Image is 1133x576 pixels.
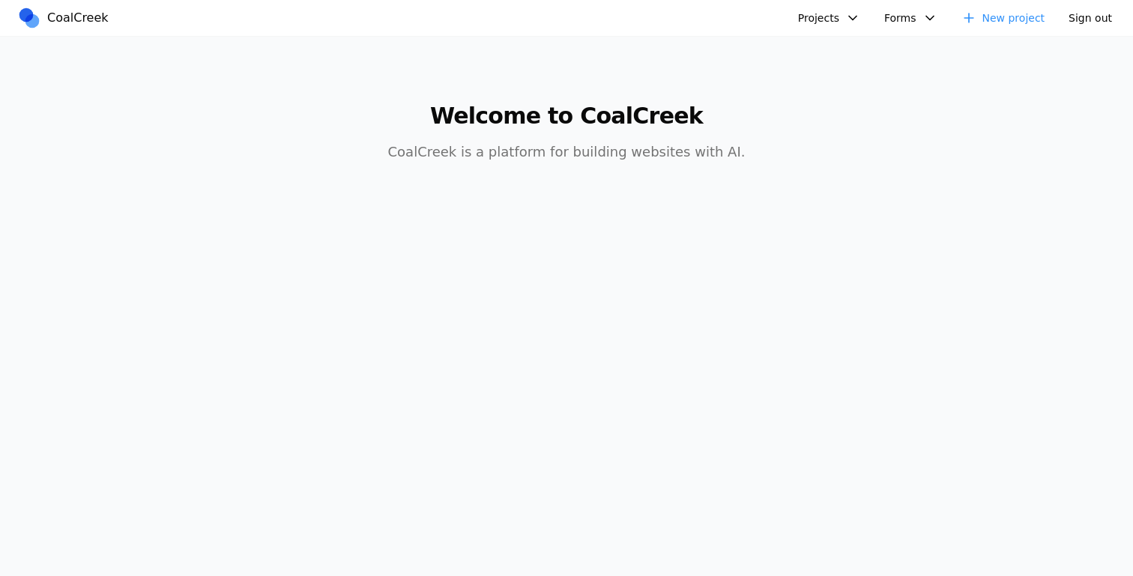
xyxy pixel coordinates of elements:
[279,103,854,130] h1: Welcome to CoalCreek
[789,6,869,30] button: Projects
[47,9,109,27] span: CoalCreek
[1060,6,1121,30] button: Sign out
[952,6,1054,30] a: New project
[17,7,115,29] a: CoalCreek
[279,142,854,163] p: CoalCreek is a platform for building websites with AI.
[875,6,946,30] button: Forms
